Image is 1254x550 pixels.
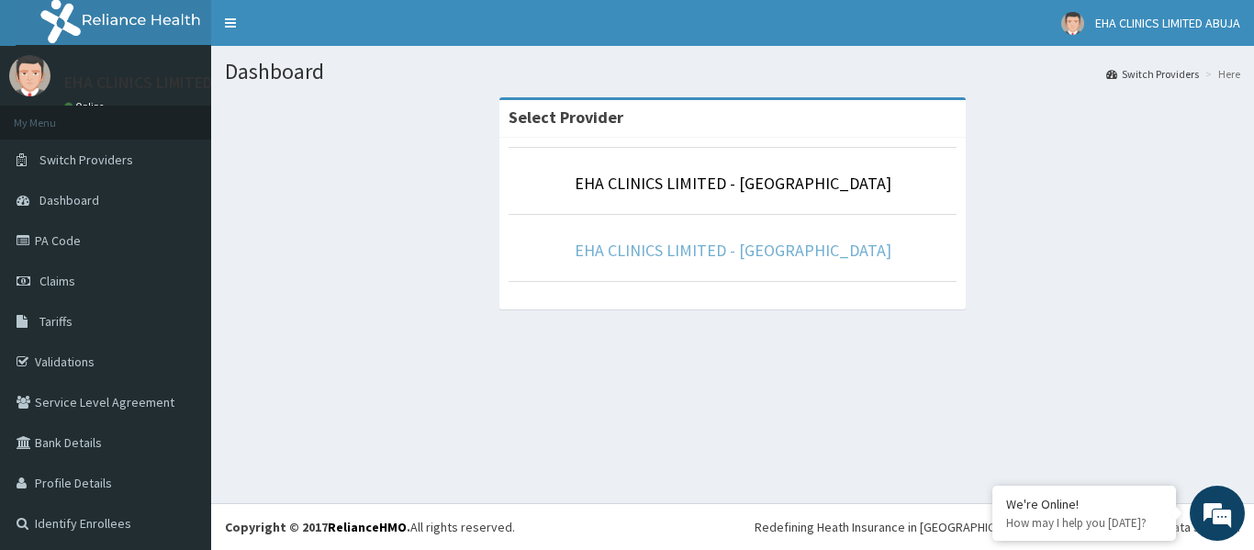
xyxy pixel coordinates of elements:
a: EHA CLINICS LIMITED - [GEOGRAPHIC_DATA] [575,173,891,194]
a: Switch Providers [1106,66,1199,82]
a: EHA CLINICS LIMITED - [GEOGRAPHIC_DATA] [575,240,891,261]
p: How may I help you today? [1006,515,1162,531]
a: Online [64,100,108,113]
img: User Image [9,55,50,96]
span: Tariffs [39,313,73,330]
div: We're Online! [1006,496,1162,512]
p: EHA CLINICS LIMITED ABUJA [64,74,263,91]
span: EHA CLINICS LIMITED ABUJA [1095,15,1240,31]
div: Redefining Heath Insurance in [GEOGRAPHIC_DATA] using Telemedicine and Data Science! [755,518,1240,536]
footer: All rights reserved. [211,503,1254,550]
img: User Image [1061,12,1084,35]
h1: Dashboard [225,60,1240,84]
span: Claims [39,273,75,289]
span: Dashboard [39,192,99,208]
span: Switch Providers [39,152,133,168]
strong: Select Provider [509,107,623,128]
a: RelianceHMO [328,519,407,535]
li: Here [1201,66,1240,82]
strong: Copyright © 2017 . [225,519,410,535]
